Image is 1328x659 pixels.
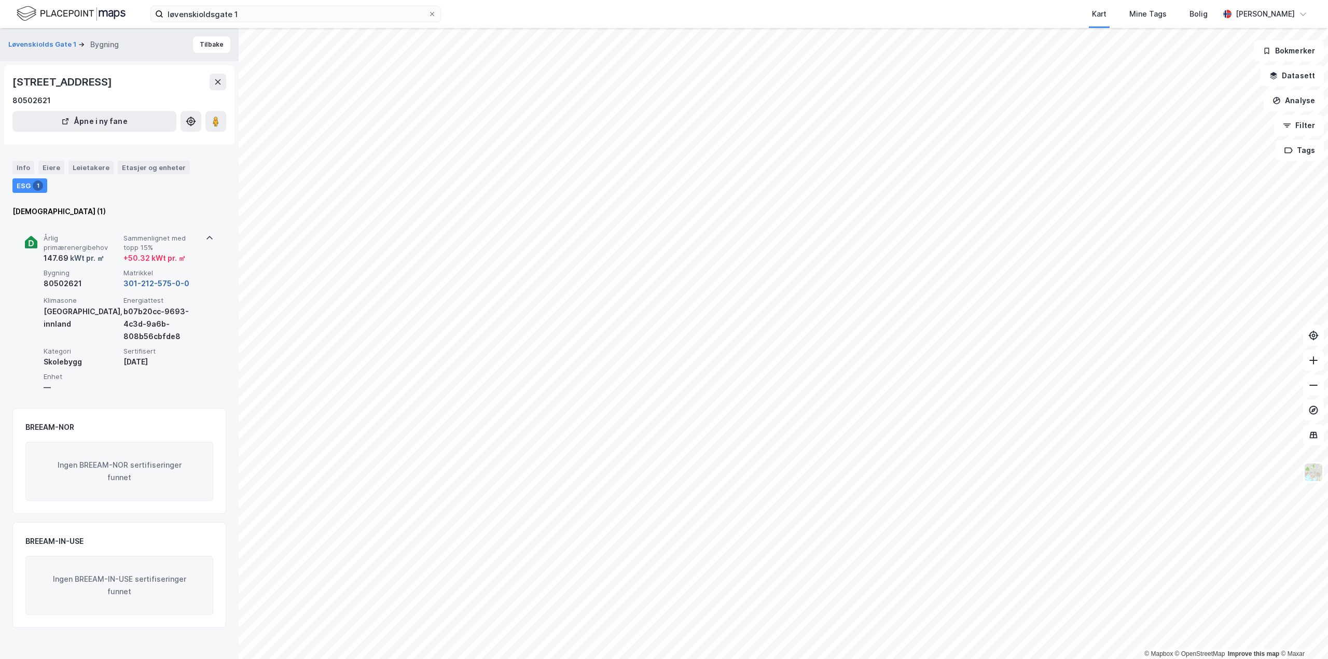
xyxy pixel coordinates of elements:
[44,277,119,290] div: 80502621
[122,163,186,172] div: Etasjer og enheter
[1304,462,1323,482] img: Z
[25,421,74,433] div: BREEAM-NOR
[1274,115,1324,136] button: Filter
[68,252,104,264] div: kWt pr. ㎡
[1264,90,1324,111] button: Analyse
[12,111,176,132] button: Åpne i ny fane
[1236,8,1295,20] div: [PERSON_NAME]
[1189,8,1208,20] div: Bolig
[44,269,119,277] span: Bygning
[38,161,64,174] div: Eiere
[1129,8,1167,20] div: Mine Tags
[1276,140,1324,161] button: Tags
[44,381,119,394] div: —
[1175,650,1225,657] a: OpenStreetMap
[25,556,213,615] div: Ingen BREEAM-IN-USE sertifiseringer funnet
[1276,609,1328,659] div: Kontrollprogram for chat
[123,252,186,264] div: + 50.32 kWt pr. ㎡
[1276,609,1328,659] iframe: Chat Widget
[12,205,226,218] div: [DEMOGRAPHIC_DATA] (1)
[1261,65,1324,86] button: Datasett
[123,277,189,290] button: 301-212-575-0-0
[123,269,199,277] span: Matrikkel
[1092,8,1106,20] div: Kart
[12,74,114,90] div: [STREET_ADDRESS]
[163,6,428,22] input: Søk på adresse, matrikkel, gårdeiere, leietakere eller personer
[193,36,230,53] button: Tilbake
[44,356,119,368] div: Skolebygg
[90,38,119,51] div: Bygning
[123,305,199,343] div: b07b20cc-9693-4c3d-9a6b-808b56cbfde8
[25,442,213,501] div: Ingen BREEAM-NOR sertifiseringer funnet
[12,178,47,193] div: ESG
[1144,650,1173,657] a: Mapbox
[123,347,199,356] span: Sertifisert
[123,234,199,252] span: Sammenlignet med topp 15%
[12,161,34,174] div: Info
[44,296,119,305] span: Klimasone
[68,161,114,174] div: Leietakere
[12,94,51,107] div: 80502621
[44,372,119,381] span: Enhet
[8,39,78,50] button: Løvenskiolds Gate 1
[123,296,199,305] span: Energiattest
[33,180,43,191] div: 1
[44,347,119,356] span: Kategori
[17,5,126,23] img: logo.f888ab2527a4732fd821a326f86c7f29.svg
[1254,40,1324,61] button: Bokmerker
[44,234,119,252] span: Årlig primærenergibehov
[44,305,119,330] div: [GEOGRAPHIC_DATA], innland
[44,252,104,264] div: 147.69
[1228,650,1279,657] a: Improve this map
[25,535,84,548] div: BREEAM-IN-USE
[123,356,199,368] div: [DATE]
